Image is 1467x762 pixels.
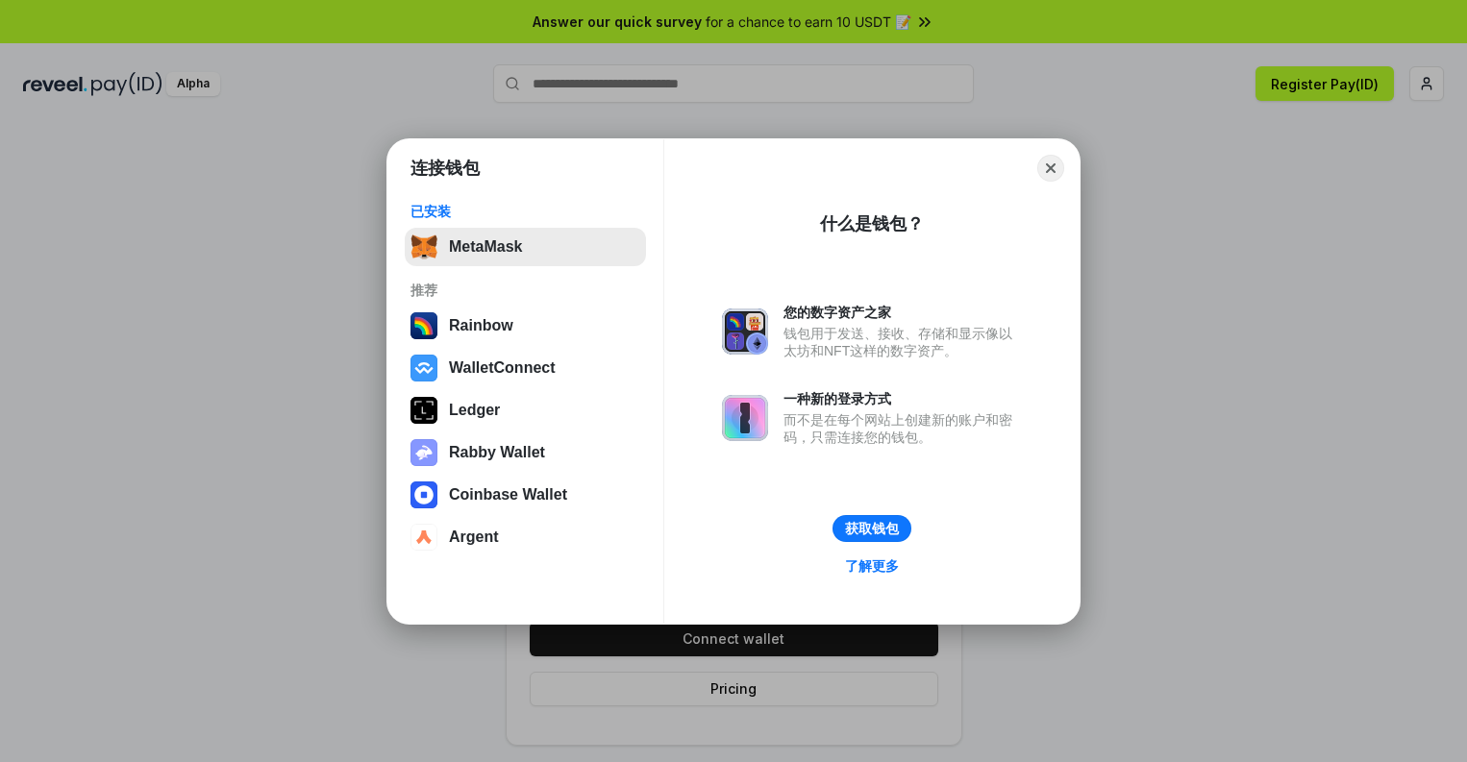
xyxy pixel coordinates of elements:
img: svg+xml,%3Csvg%20width%3D%2228%22%20height%3D%2228%22%20viewBox%3D%220%200%2028%2028%22%20fill%3D... [410,481,437,508]
div: 获取钱包 [845,520,899,537]
img: svg+xml,%3Csvg%20xmlns%3D%22http%3A%2F%2Fwww.w3.org%2F2000%2Fsvg%22%20fill%3D%22none%22%20viewBox... [722,395,768,441]
img: svg+xml,%3Csvg%20width%3D%2228%22%20height%3D%2228%22%20viewBox%3D%220%200%2028%2028%22%20fill%3D... [410,524,437,551]
img: svg+xml,%3Csvg%20xmlns%3D%22http%3A%2F%2Fwww.w3.org%2F2000%2Fsvg%22%20fill%3D%22none%22%20viewBox... [722,308,768,355]
button: MetaMask [405,228,646,266]
button: Argent [405,518,646,556]
button: Rabby Wallet [405,433,646,472]
div: WalletConnect [449,359,556,377]
div: 已安装 [410,203,640,220]
div: 钱包用于发送、接收、存储和显示像以太坊和NFT这样的数字资产。 [783,325,1022,359]
img: svg+xml,%3Csvg%20xmlns%3D%22http%3A%2F%2Fwww.w3.org%2F2000%2Fsvg%22%20width%3D%2228%22%20height%3... [410,397,437,424]
div: 什么是钱包？ [820,212,924,235]
div: 您的数字资产之家 [783,304,1022,321]
img: svg+xml,%3Csvg%20width%3D%22120%22%20height%3D%22120%22%20viewBox%3D%220%200%20120%20120%22%20fil... [410,312,437,339]
img: svg+xml,%3Csvg%20width%3D%2228%22%20height%3D%2228%22%20viewBox%3D%220%200%2028%2028%22%20fill%3D... [410,355,437,381]
div: Ledger [449,402,500,419]
img: svg+xml,%3Csvg%20xmlns%3D%22http%3A%2F%2Fwww.w3.org%2F2000%2Fsvg%22%20fill%3D%22none%22%20viewBox... [410,439,437,466]
button: 获取钱包 [833,515,911,542]
div: Argent [449,528,499,546]
button: WalletConnect [405,349,646,387]
div: MetaMask [449,238,522,256]
h1: 连接钱包 [410,157,480,180]
div: 一种新的登录方式 [783,390,1022,407]
button: Ledger [405,391,646,430]
div: 而不是在每个网站上创建新的账户和密码，只需连接您的钱包。 [783,411,1022,446]
img: svg+xml,%3Csvg%20fill%3D%22none%22%20height%3D%2233%22%20viewBox%3D%220%200%2035%2033%22%20width%... [410,234,437,260]
div: 了解更多 [845,557,899,575]
div: Coinbase Wallet [449,486,567,504]
button: Coinbase Wallet [405,476,646,514]
button: Rainbow [405,307,646,345]
a: 了解更多 [833,553,910,578]
button: Close [1037,155,1064,182]
div: 推荐 [410,282,640,299]
div: Rainbow [449,317,513,334]
div: Rabby Wallet [449,444,545,461]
